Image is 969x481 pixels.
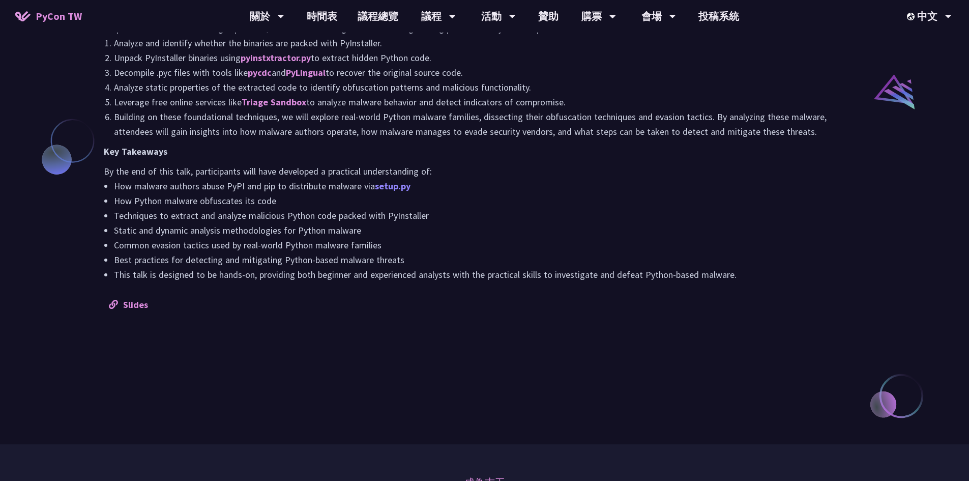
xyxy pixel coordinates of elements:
[114,179,865,193] li: How malware authors abuse PyPI and pip to distribute malware via
[114,80,865,95] li: Analyze static properties of the extracted code to identify obfuscation patterns and malicious fu...
[5,4,92,29] a: PyCon TW
[114,223,865,238] li: Static and dynamic analysis methodologies for Python malware
[114,109,865,139] li: Building on these foundational techniques, we will explore real-world Python malware families, di...
[114,238,865,252] li: Common evasion tactics used by real-world Python malware families
[114,65,865,80] li: Decompile .pyc files with tools like and to recover the original source code.
[36,9,82,24] span: PyCon TW
[15,11,31,21] img: Home icon of PyCon TW 2025
[104,164,865,179] p: By the end of this talk, participants will have developed a practical understanding of:
[114,95,865,109] li: Leverage free online services like to analyze malware behavior and detect indicators of compromise.
[907,13,917,20] img: Locale Icon
[114,50,865,65] li: Unpack PyInstaller binaries using to extract hidden Python code.
[109,299,148,310] a: Slides
[242,96,306,108] a: Triage Sandbox
[104,146,167,157] strong: Key Takeaways
[241,52,311,64] a: pyinstxtractor.py
[114,193,865,208] li: How Python malware obfuscates its code
[114,267,865,282] li: This talk is designed to be hands-on, providing both beginner and experienced analysts with the p...
[114,252,865,267] li: Best practices for detecting and mitigating Python-based malware threats
[286,67,326,78] a: PyLingual
[248,67,272,78] a: pycdc
[375,180,410,192] a: setup.py
[114,36,865,50] li: Analyze and identify whether the binaries are packed with PyInstaller.
[114,208,865,223] li: Techniques to extract and analyze malicious Python code packed with PyInstaller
